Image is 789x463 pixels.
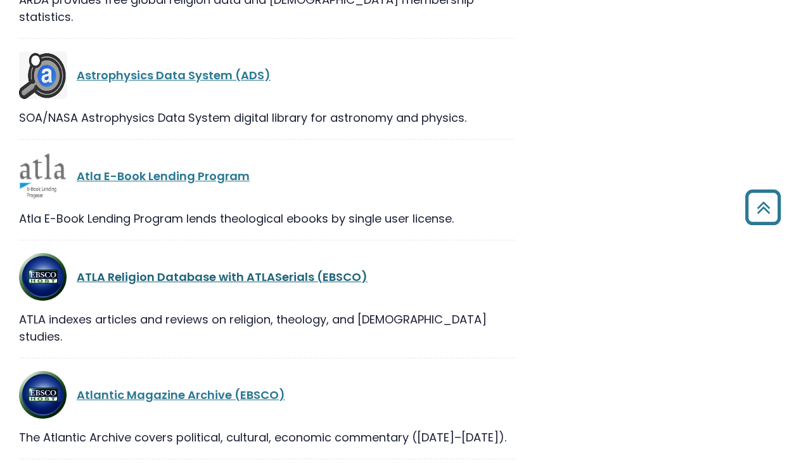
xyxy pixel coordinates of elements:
a: Astrophysics Data System (ADS) [77,67,271,83]
a: ATLA Religion Database with ATLASerials (EBSCO) [77,269,368,285]
div: SOA/NASA Astrophysics Data System digital library for astronomy and physics. [19,109,515,126]
div: The Atlantic Archive covers political, cultural, economic commentary ([DATE]–[DATE]). [19,429,515,446]
a: Back to Top [740,195,786,219]
a: Atlantic Magazine Archive (EBSCO) [77,387,285,403]
a: Atla E-Book Lending Program [77,168,250,184]
div: Atla E-Book Lending Program lends theological ebooks by single user license. [19,210,515,227]
div: ATLA indexes articles and reviews on religion, theology, and [DEMOGRAPHIC_DATA] studies. [19,311,515,345]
